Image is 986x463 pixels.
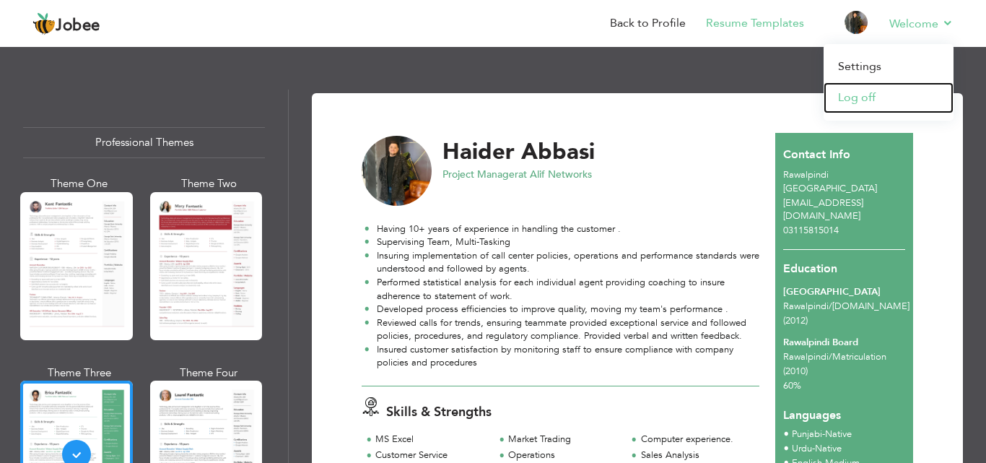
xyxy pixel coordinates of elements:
span: Skills & Strengths [386,403,492,421]
div: Theme Four [153,365,266,381]
div: Market Trading [508,433,619,446]
li: Reviewed calls for trends, ensuring teammate provided exceptional service and followed policies, ... [365,316,759,343]
div: Theme One [23,176,136,191]
span: [EMAIL_ADDRESS][DOMAIN_NAME] [783,196,863,223]
div: [GEOGRAPHIC_DATA] [783,285,905,299]
img: No image [362,136,432,207]
span: Urdu [792,442,812,455]
div: Theme Three [23,365,136,381]
div: Operations [508,449,619,462]
li: Performed statistical analysis for each individual agent providing coaching to insure adherence t... [365,276,759,303]
span: [GEOGRAPHIC_DATA] [783,182,877,195]
span: Haider [442,137,515,167]
span: Jobee [56,18,100,34]
span: / [829,300,832,313]
a: Resume Templates [706,15,804,32]
div: Theme Two [153,176,266,191]
div: MS Excel [375,433,486,446]
span: 60% [783,379,801,392]
li: Insured customer satisfaction by monitoring staff to ensure compliance with company policies and ... [365,343,759,370]
span: at Alif Networks [518,168,592,181]
a: Back to Profile [610,15,686,32]
li: Developed process efficiencies to improve quality, moving my team's performance . [365,303,759,316]
span: Education [783,261,837,277]
img: Profile Img [845,11,868,34]
img: jobee.io [32,12,56,35]
span: Rawalpindi [DOMAIN_NAME] [783,300,909,313]
span: Project Manager [442,168,518,181]
span: Rawalpindi Matriculation [783,350,886,363]
li: Native [792,428,852,442]
a: Settings [824,51,954,82]
div: Professional Themes [23,127,265,158]
a: Welcome [889,15,954,33]
li: Insuring implementation of call center policies, operations and performance standards were unders... [365,249,759,276]
div: Sales Analysis [641,449,751,462]
span: Abbasi [521,137,595,167]
span: Rawalpindi [783,168,829,181]
span: (2010) [783,365,808,378]
span: - [812,442,815,455]
li: Having 10+ years of experience in handling the customer . [365,222,759,236]
li: Native [792,442,860,456]
span: Punjabi [792,428,822,441]
a: Log off [824,82,954,113]
div: Computer experience. [641,433,751,446]
div: Customer Service [375,449,486,462]
span: (2012) [783,314,808,327]
a: Jobee [32,12,100,35]
span: Contact Info [783,147,850,163]
span: Languages [783,397,841,424]
div: Rawalpindi Board [783,336,905,350]
li: Supervising Team, Multi-Tasking [365,235,759,249]
span: / [829,350,832,363]
span: - [822,428,825,441]
span: 03115815014 [783,224,839,237]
